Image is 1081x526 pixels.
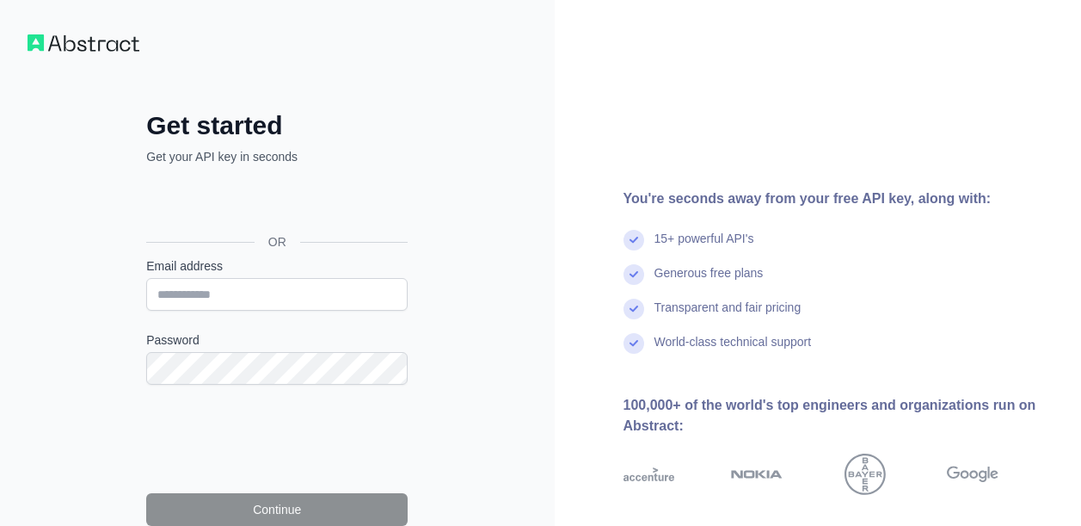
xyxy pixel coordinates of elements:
label: Password [146,331,408,349]
div: World-class technical support [654,333,812,368]
iframe: reCAPTCHA [146,405,408,473]
div: 100,000+ of the world's top engineers and organizations run on Abstract: [623,395,1054,436]
img: accenture [623,454,675,495]
div: Transparent and fair pricing [654,299,802,333]
img: check mark [623,264,644,285]
h2: Get started [146,110,408,141]
img: google [947,454,998,495]
span: OR [255,233,300,251]
label: Email address [146,257,408,275]
div: You're seconds away from your free API key, along with: [623,189,1054,209]
iframe: Bouton "Se connecter avec Google" [138,184,413,222]
button: Continue [146,493,408,526]
img: check mark [623,299,644,319]
img: check mark [623,333,644,354]
p: Get your API key in seconds [146,148,408,165]
div: 15+ powerful API's [654,230,754,264]
img: nokia [731,454,783,495]
img: check mark [623,230,644,251]
img: Workflow [28,34,139,52]
div: Generous free plans [654,264,764,299]
img: bayer [845,454,886,495]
